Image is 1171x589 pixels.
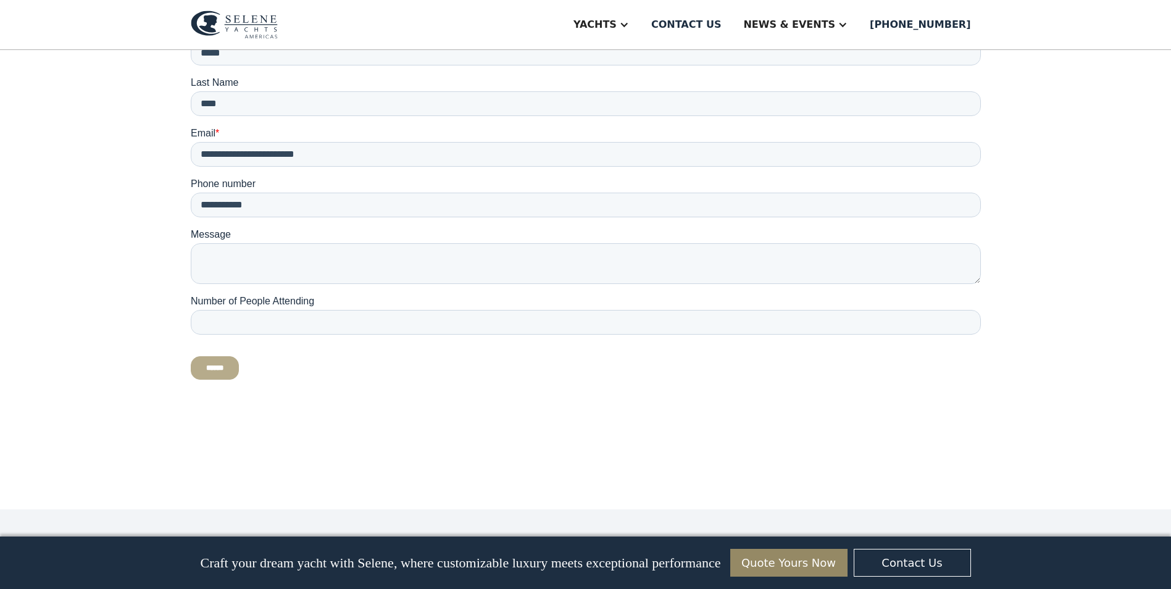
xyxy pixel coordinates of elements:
[730,549,848,577] a: Quote Yours Now
[200,555,720,571] p: Craft your dream yacht with Selene, where customizable luxury meets exceptional performance
[573,17,617,32] div: Yachts
[191,390,981,407] p: ‍
[870,17,970,32] div: [PHONE_NUMBER]
[651,17,722,32] div: Contact us
[743,17,835,32] div: News & EVENTS
[191,10,278,39] img: logo
[854,549,971,577] a: Contact Us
